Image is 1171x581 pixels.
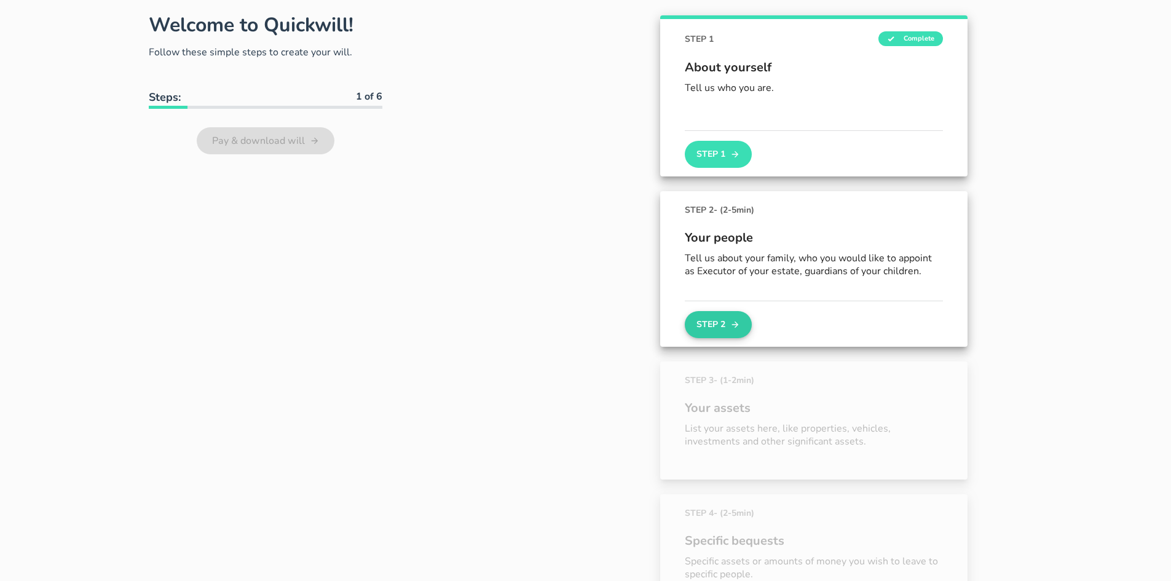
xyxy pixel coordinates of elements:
[685,58,943,77] span: About yourself
[685,229,943,247] span: Your people
[685,374,754,387] span: STEP 3
[685,33,714,45] span: STEP 1
[714,204,754,216] span: - (2-5min)
[685,141,751,168] button: Step 1
[685,422,943,448] p: List your assets here, like properties, vehicles, investments and other significant assets.
[714,374,754,386] span: - (1-2min)
[685,252,943,278] p: Tell us about your family, who you would like to appoint as Executor of your estate, guardians of...
[685,204,754,216] span: STEP 2
[149,12,353,38] h1: Welcome to Quickwill!
[878,31,943,46] span: Complete
[149,45,382,60] p: Follow these simple steps to create your will.
[685,311,751,338] button: Step 2
[356,90,382,103] b: 1 of 6
[714,507,754,519] span: - (2-5min)
[685,532,943,550] span: Specific bequests
[685,399,943,417] span: Your assets
[685,555,943,581] p: Specific assets or amounts of money you wish to leave to specific people.
[685,82,943,95] p: Tell us who you are.
[685,507,754,520] span: STEP 4
[149,90,181,105] b: Steps:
